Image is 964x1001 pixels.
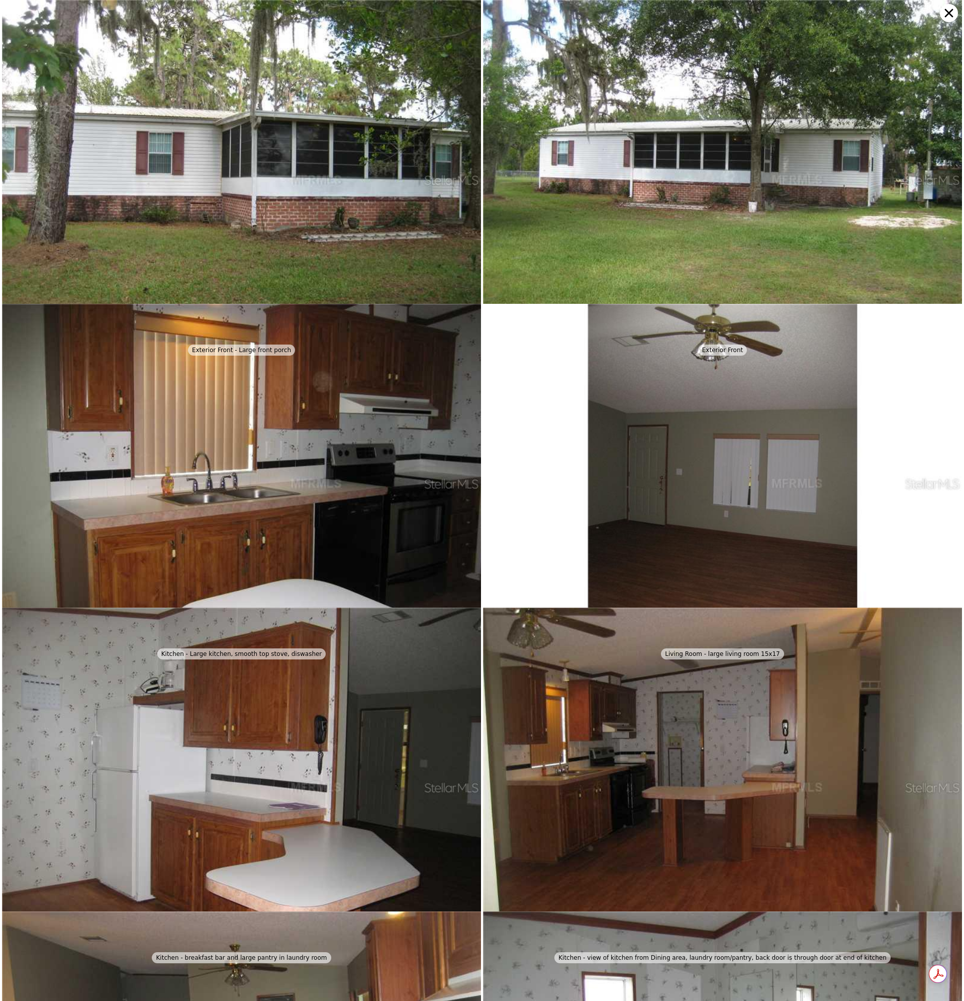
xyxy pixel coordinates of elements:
div: Living Room - large living room 15x17 [661,648,784,659]
img: Living Room - large living room 15x17 [483,304,962,663]
img: Kitchen - view of kitchen from Dining area, laundry room/pantry, back door is through door at end... [483,608,962,967]
img: Kitchen - Large kitchen, smooth top stove, diswasher [2,304,481,663]
div: Kitchen - Large kitchen, smooth top stove, diswasher [157,648,326,659]
div: Exterior Front - Large front porch [188,345,295,356]
div: Kitchen - breakfast bar and large pantry in laundry room [152,952,331,963]
div: Kitchen - view of kitchen from Dining area, laundry room/pantry, back door is through door at end... [554,952,891,963]
img: Kitchen - breakfast bar and large pantry in laundry room [2,608,481,967]
div: Exterior Front [698,345,747,356]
